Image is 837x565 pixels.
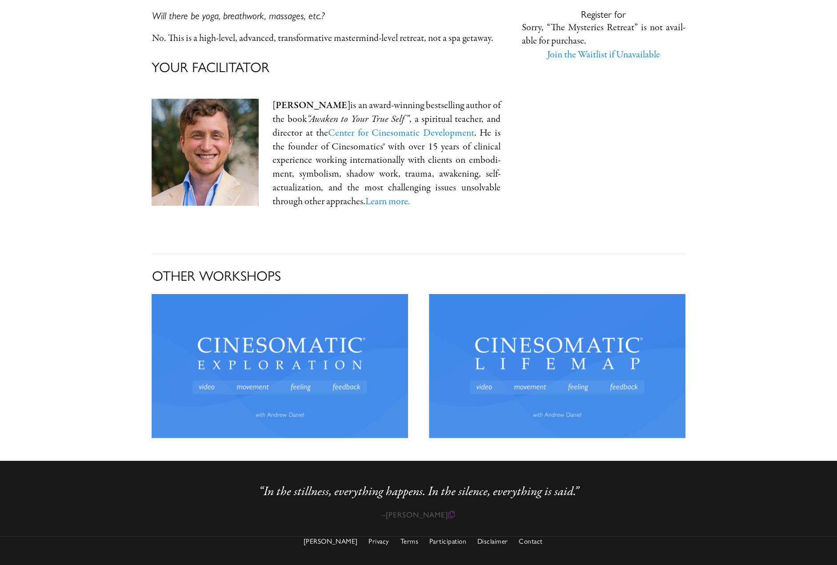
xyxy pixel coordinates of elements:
a: Disclaimer [477,537,508,545]
a: Center for Cinesomatic Development [328,126,474,140]
img: Cinesomatic Lifemap [429,294,685,439]
a: Participation [429,537,466,545]
a: Learn more. [365,195,410,208]
img: andrew-daniel-2023–3‑headshot-50 [152,99,259,206]
p: is an award-win­ning best­selling author of the book , a spir­i­tu­al teacher, and direc­tor at t... [272,99,500,208]
p: No. This is a high-lev­el, advanced, trans­for­ma­tive mas­ter­mind-lev­el retreat, not a spa get... [152,32,500,45]
p: Sorry, “The Mysteries Retreat” is not avail­able for purchase. [521,20,685,48]
a: cinesomatics-lifemap-workshop-with-andrew-daniel-4k [429,292,685,306]
img: Cinesomatic Exploration [152,294,408,439]
h4: YOUR FACILITATOR [152,59,500,77]
em: “Awaken to Your True Self” [307,113,409,126]
h4: Other Workshops [152,267,685,285]
a: Contact [519,537,543,545]
a: [PERSON_NAME] [304,537,358,545]
a: Join the Waitlist if Unavailable [547,48,660,61]
a: cinesomatics-exploration-workshop-with-andrew-daniel-4k [152,292,408,306]
p: –[PERSON_NAME] [152,511,685,519]
a: Privacy [368,537,389,545]
h5: Register for [521,9,685,20]
em: Will there be yoga, breathwork, massages, etc.? [152,10,324,21]
p: “In the still­ness, every­thing hap­pens. In the silence, every­thing is said.” [166,482,670,500]
strong: [PERSON_NAME] [272,99,350,112]
a: Terms [400,537,418,545]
